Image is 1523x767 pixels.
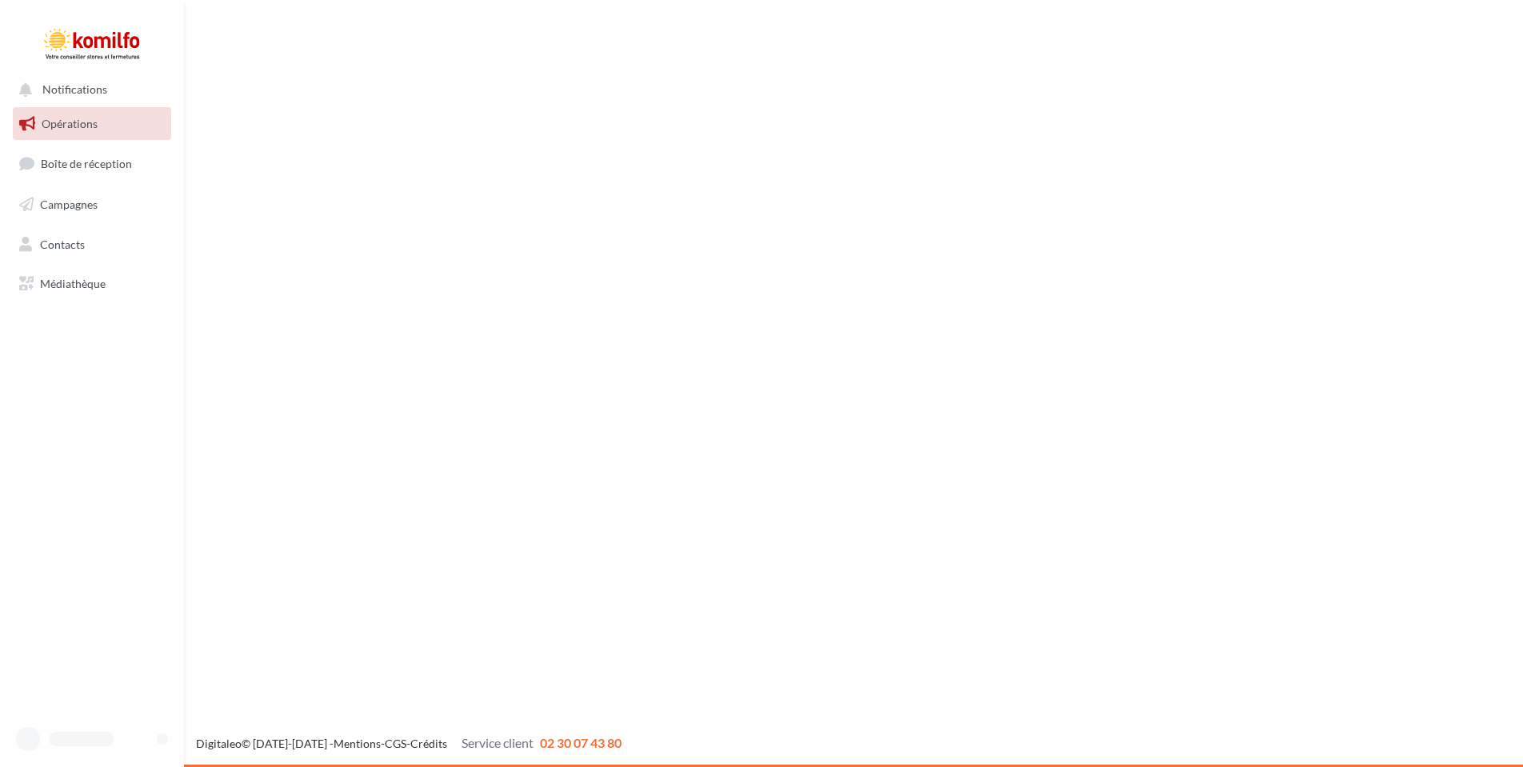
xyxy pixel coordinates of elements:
a: Opérations [10,107,174,141]
a: CGS [385,737,406,750]
span: Notifications [42,83,107,97]
a: Boîte de réception [10,146,174,181]
a: Crédits [410,737,447,750]
a: Digitaleo [196,737,242,750]
span: Médiathèque [40,277,106,290]
a: Mentions [334,737,381,750]
span: Contacts [40,237,85,250]
span: Boîte de réception [41,157,132,170]
a: Campagnes [10,188,174,222]
span: © [DATE]-[DATE] - - - [196,737,622,750]
span: Opérations [42,117,98,130]
span: Service client [462,735,534,750]
span: 02 30 07 43 80 [540,735,622,750]
span: Campagnes [40,198,98,211]
a: Contacts [10,228,174,262]
a: Médiathèque [10,267,174,301]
